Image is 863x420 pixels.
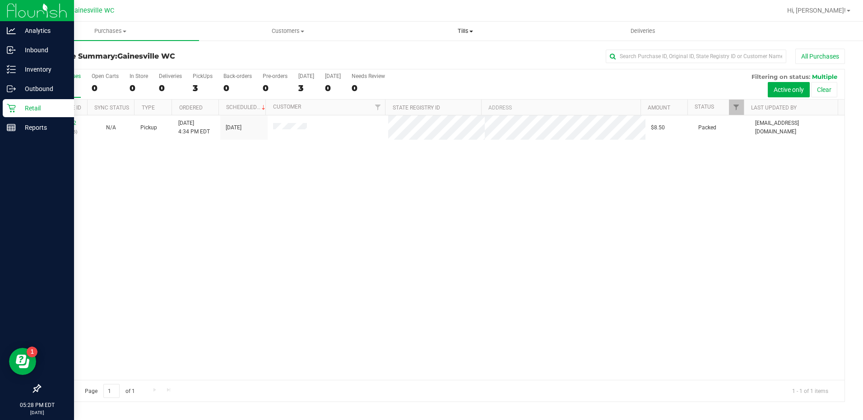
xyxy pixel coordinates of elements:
th: Address [481,100,640,115]
a: Filter [729,100,744,115]
p: Retail [16,103,70,114]
p: Reports [16,122,70,133]
span: Pickup [140,123,157,132]
span: Customers [200,27,376,35]
span: [DATE] [226,123,241,132]
inline-svg: Analytics [7,26,16,35]
p: Outbound [16,83,70,94]
input: Search Purchase ID, Original ID, State Registry ID or Customer Name... [606,50,786,63]
span: Hi, [PERSON_NAME]! [787,7,846,14]
a: Filter [370,100,385,115]
p: Analytics [16,25,70,36]
a: Last Updated By [751,105,797,111]
div: 3 [193,83,213,93]
iframe: Resource center [9,348,36,375]
inline-svg: Retail [7,104,16,113]
div: Needs Review [352,73,385,79]
div: [DATE] [325,73,341,79]
span: [DATE] 4:34 PM EDT [178,119,210,136]
span: 1 - 1 of 1 items [785,384,835,397]
input: 1 [103,384,120,398]
span: Not Applicable [106,124,116,131]
span: Gainesville WC [70,7,114,14]
p: Inventory [16,64,70,75]
div: Back-orders [223,73,252,79]
a: Purchases [22,22,199,41]
a: Tills [377,22,554,41]
a: Sync Status [94,105,129,111]
a: Customer [273,104,301,110]
inline-svg: Outbound [7,84,16,93]
div: Deliveries [159,73,182,79]
button: N/A [106,123,116,132]
p: Inbound [16,45,70,55]
a: Ordered [179,105,203,111]
a: Type [142,105,155,111]
span: $8.50 [651,123,665,132]
a: Amount [648,105,670,111]
div: 0 [263,83,288,93]
div: 0 [325,83,341,93]
p: 05:28 PM EDT [4,401,70,409]
inline-svg: Inventory [7,65,16,74]
div: [DATE] [298,73,314,79]
span: Page of 1 [77,384,142,398]
span: [EMAIL_ADDRESS][DOMAIN_NAME] [755,119,839,136]
button: All Purchases [795,49,845,64]
div: 0 [92,83,119,93]
span: Filtering on status: [752,73,810,80]
a: Deliveries [554,22,732,41]
button: Clear [811,82,837,97]
inline-svg: Reports [7,123,16,132]
span: Deliveries [618,27,668,35]
a: Customers [199,22,376,41]
inline-svg: Inbound [7,46,16,55]
p: [DATE] [4,409,70,416]
span: Purchases [22,27,199,35]
div: 3 [298,83,314,93]
div: PickUps [193,73,213,79]
iframe: Resource center unread badge [27,347,37,357]
div: Open Carts [92,73,119,79]
span: Multiple [812,73,837,80]
div: Pre-orders [263,73,288,79]
div: 0 [159,83,182,93]
span: Tills [377,27,554,35]
span: Packed [698,123,716,132]
a: Status [695,104,714,110]
div: 0 [352,83,385,93]
a: State Registry ID [393,105,440,111]
span: Gainesville WC [117,52,175,60]
a: Scheduled [226,104,267,110]
div: In Store [130,73,148,79]
div: 0 [130,83,148,93]
button: Active only [768,82,810,97]
div: 0 [223,83,252,93]
h3: Purchase Summary: [40,52,308,60]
